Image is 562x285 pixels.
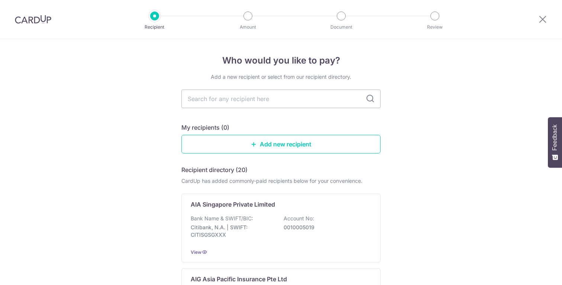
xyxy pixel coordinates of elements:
a: View [191,249,201,255]
p: AIG Asia Pacific Insurance Pte Ltd [191,275,287,284]
img: CardUp [15,15,51,24]
a: Add new recipient [181,135,381,153]
h5: Recipient directory (20) [181,165,248,174]
h4: Who would you like to pay? [181,54,381,67]
input: Search for any recipient here [181,90,381,108]
p: Bank Name & SWIFT/BIC: [191,215,253,222]
p: Amount [220,23,275,31]
p: Review [407,23,462,31]
div: Add a new recipient or select from our recipient directory. [181,73,381,81]
button: Feedback - Show survey [548,117,562,168]
p: Document [314,23,369,31]
span: Feedback [552,124,558,150]
p: Citibank, N.A. | SWIFT: CITISGSGXXX [191,224,274,239]
p: Account No: [284,215,314,222]
div: CardUp has added commonly-paid recipients below for your convenience. [181,177,381,185]
p: Recipient [127,23,182,31]
p: 0010005019 [284,224,367,231]
h5: My recipients (0) [181,123,229,132]
p: AIA Singapore Private Limited [191,200,275,209]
